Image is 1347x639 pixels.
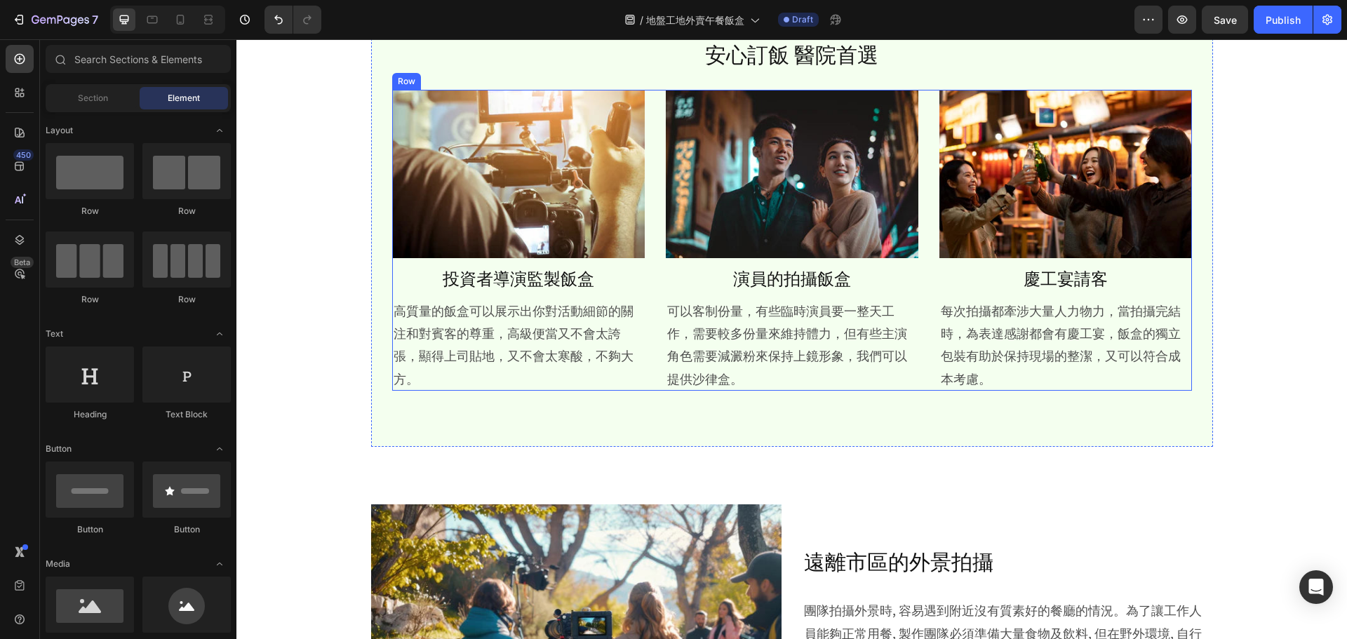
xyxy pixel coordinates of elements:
[78,92,108,105] span: Section
[156,51,408,219] img: filming_catering400x267_3.webp
[236,39,1347,639] iframe: Design area
[46,408,134,421] div: Heading
[208,323,231,345] span: Toggle open
[142,205,231,217] div: Row
[46,205,134,217] div: Row
[13,149,34,161] div: 450
[156,226,408,250] h2: 投資者導演監製飯盒
[568,559,975,627] p: 團隊拍攝外景時, 容易遇到附近沒有質素好的餐廳的情況。為了讓工作人員能夠正常用餐, 製作團隊必須準備大量食物及飲料, 但在野外環境, 自行備餐是一大挑戰。此時透過餐膳外送服務可以解決這個問題。
[157,260,407,351] p: 高質量的飯盒可以展示出你對活動細節的關注和對賓客的尊重，高級便當又不會太誇張，顯得上司貼地，又不會太寒酸，不夠大方。
[431,260,681,351] p: 可以客制份量，有些臨時演員要一整天工作，需要較多份量來維持體力，但有些主演角色需要減澱粉來保持上鏡形象，我們可以提供沙律盒。
[208,438,231,460] span: Toggle open
[704,260,954,351] p: 每次拍攝都牽涉大量人力物力，當拍攝完結時，為表達感謝都會有慶工宴，飯盒的獨立包裝有助於保持現場的整潔，又可以符合成本考慮。
[46,124,73,137] span: Layout
[1202,6,1248,34] button: Save
[46,443,72,455] span: Button
[46,293,134,306] div: Row
[92,11,98,28] p: 7
[264,6,321,34] div: Undo/Redo
[1254,6,1313,34] button: Publish
[159,36,182,48] div: Row
[429,51,682,219] img: filming_catering400x267_2.webp
[646,13,744,27] span: 地盤工地外賣午餐飯盒
[142,408,231,421] div: Text Block
[208,553,231,575] span: Toggle open
[46,45,231,73] input: Search Sections & Elements
[46,328,63,340] span: Text
[1214,14,1237,26] span: Save
[429,226,682,250] h2: 演員的拍攝飯盒
[703,226,956,250] h2: 慶工宴請客
[11,257,34,268] div: Beta
[46,523,134,536] div: Button
[703,51,956,219] img: filming_catering400x267.webp
[46,558,70,570] span: Media
[208,119,231,142] span: Toggle open
[640,13,643,27] span: /
[566,506,977,537] h2: 遠離市區的外景拍攝
[142,293,231,306] div: Row
[142,523,231,536] div: Button
[1299,570,1333,604] div: Open Intercom Messenger
[1266,13,1301,27] div: Publish
[6,6,105,34] button: 7
[792,13,813,26] span: Draft
[168,92,200,105] span: Element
